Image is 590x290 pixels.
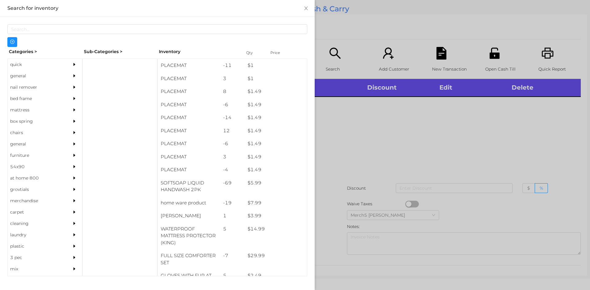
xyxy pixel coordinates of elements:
[220,111,245,124] div: -14
[72,85,77,89] i: icon: caret-right
[8,104,64,116] div: mattress
[7,5,307,12] div: Search for inventory
[304,6,309,11] i: icon: close
[8,138,64,150] div: general
[72,210,77,214] i: icon: caret-right
[8,150,64,161] div: furniture
[245,222,307,236] div: $ 14.99
[245,48,263,57] div: Qty
[8,127,64,138] div: chairs
[220,176,245,190] div: -69
[245,85,307,98] div: $ 1.49
[158,196,220,210] div: home ware product
[82,47,157,56] div: Sub-Categories >
[72,62,77,67] i: icon: caret-right
[72,96,77,101] i: icon: caret-right
[245,249,307,262] div: $ 29.99
[8,93,64,104] div: bed frame
[158,176,220,196] div: SOFTSOAP LIQUID HANDWASH 2PK
[72,130,77,135] i: icon: caret-right
[158,249,220,269] div: FULL SIZE COMFORTER SET
[245,72,307,85] div: $ 1
[158,124,220,137] div: PLACEMAT
[220,209,245,222] div: 1
[158,222,220,249] div: WATERPROOF MATTRESS PROTECTOR (KING)
[8,116,64,127] div: box spring
[72,255,77,260] i: icon: caret-right
[158,150,220,164] div: PLACEMAT
[72,267,77,271] i: icon: caret-right
[158,72,220,85] div: PLACEMAT
[72,187,77,191] i: icon: caret-right
[8,172,64,184] div: at home 800
[8,161,64,172] div: 54x90
[220,150,245,164] div: 3
[72,142,77,146] i: icon: caret-right
[8,218,64,229] div: cleaning
[72,108,77,112] i: icon: caret-right
[245,196,307,210] div: $ 7.99
[72,199,77,203] i: icon: caret-right
[7,47,82,56] div: Categories >
[245,176,307,190] div: $ 5.99
[72,233,77,237] i: icon: caret-right
[220,249,245,262] div: -7
[158,59,220,72] div: PLACEMAT
[220,163,245,176] div: -4
[220,59,245,72] div: -11
[72,153,77,157] i: icon: caret-right
[245,163,307,176] div: $ 1.49
[245,124,307,137] div: $ 1.49
[245,98,307,111] div: $ 1.49
[8,82,64,93] div: nail remover
[8,241,64,252] div: plastic
[158,85,220,98] div: PLACEMAT
[269,48,293,57] div: Price
[8,229,64,241] div: laundry
[8,184,64,195] div: grovtials
[72,244,77,248] i: icon: caret-right
[158,269,220,289] div: GLOVES WITH FUR AT WRIST
[220,222,245,236] div: 5
[220,137,245,150] div: -6
[8,195,64,207] div: merchandise
[72,176,77,180] i: icon: caret-right
[72,119,77,123] i: icon: caret-right
[220,124,245,137] div: 12
[158,111,220,124] div: PLACEMAT
[72,164,77,169] i: icon: caret-right
[7,24,307,34] input: Search...
[158,98,220,111] div: PLACEMAT
[220,72,245,85] div: 3
[245,137,307,150] div: $ 1.49
[72,221,77,226] i: icon: caret-right
[8,70,64,82] div: general
[8,207,64,218] div: carpet
[245,111,307,124] div: $ 1.49
[220,98,245,111] div: -6
[245,209,307,222] div: $ 3.99
[245,150,307,164] div: $ 1.49
[245,59,307,72] div: $ 1
[220,196,245,210] div: -19
[8,252,64,263] div: 3 pec
[158,209,220,222] div: [PERSON_NAME]
[220,85,245,98] div: 8
[158,163,220,176] div: PLACEMAT
[8,59,64,70] div: quick
[158,137,220,150] div: PLACEMAT
[72,74,77,78] i: icon: caret-right
[8,263,64,275] div: mix
[245,269,307,282] div: $ 2.49
[7,37,17,47] button: icon: plus-circle
[159,48,238,55] div: Inventory
[8,275,64,286] div: appliances
[220,269,245,282] div: 5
